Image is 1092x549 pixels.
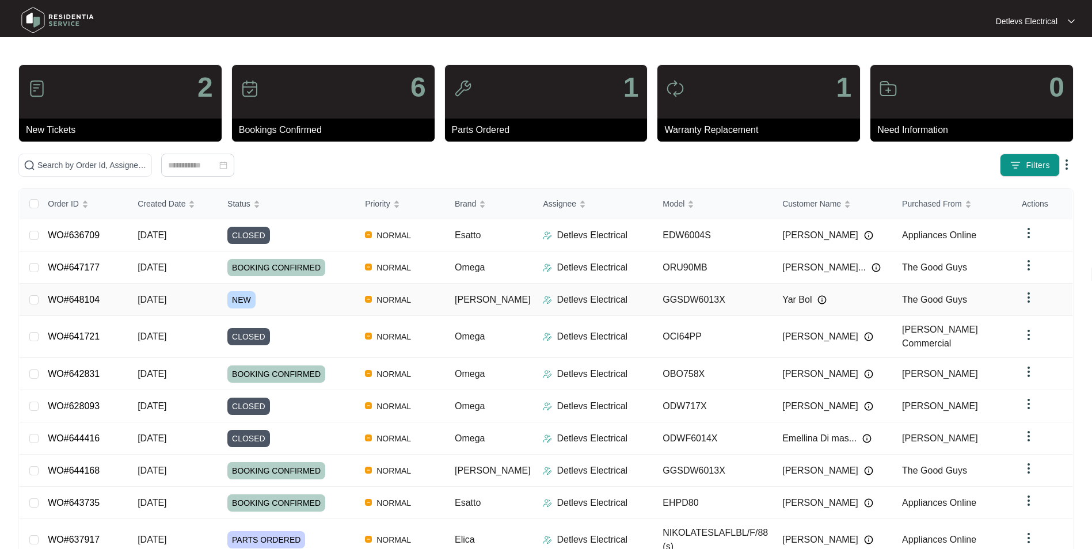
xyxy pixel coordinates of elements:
[1068,18,1075,24] img: dropdown arrow
[372,330,416,344] span: NORMAL
[227,259,325,276] span: BOOKING CONFIRMED
[39,189,128,219] th: Order ID
[365,264,372,270] img: Vercel Logo
[239,123,435,137] p: Bookings Confirmed
[227,328,270,345] span: CLOSED
[446,189,534,219] th: Brand
[782,261,866,274] span: [PERSON_NAME]...
[1060,158,1074,171] img: dropdown arrow
[1022,328,1036,342] img: dropdown arrow
[543,466,552,475] img: Assigner Icon
[227,531,305,548] span: PARTS ORDERED
[372,261,416,274] span: NORMAL
[227,365,325,383] span: BOOKING CONFIRMED
[372,432,416,445] span: NORMAL
[454,79,472,98] img: icon
[365,499,372,506] img: Vercel Logo
[534,189,653,219] th: Assignee
[864,231,873,240] img: Info icon
[864,498,873,508] img: Info icon
[455,331,485,341] span: Omega
[893,189,1013,219] th: Purchased From
[862,434,872,443] img: Info icon
[227,398,270,415] span: CLOSED
[902,262,967,272] span: The Good Guys
[782,399,858,413] span: [PERSON_NAME]
[836,74,851,101] p: 1
[372,228,416,242] span: NORMAL
[48,369,100,379] a: WO#642831
[1049,74,1064,101] p: 0
[782,197,841,210] span: Customer Name
[653,487,773,519] td: EHPD80
[138,498,166,508] span: [DATE]
[902,369,978,379] span: [PERSON_NAME]
[26,123,222,137] p: New Tickets
[782,228,858,242] span: [PERSON_NAME]
[782,293,812,307] span: Yar Bol
[902,433,978,443] span: [PERSON_NAME]
[227,291,256,308] span: NEW
[452,123,648,137] p: Parts Ordered
[455,369,485,379] span: Omega
[902,325,978,348] span: [PERSON_NAME] Commercial
[365,231,372,238] img: Vercel Logo
[1022,531,1036,545] img: dropdown arrow
[365,296,372,303] img: Vercel Logo
[664,123,860,137] p: Warranty Replacement
[557,293,627,307] p: Detlevs Electrical
[372,399,416,413] span: NORMAL
[138,369,166,379] span: [DATE]
[410,74,426,101] p: 6
[197,74,213,101] p: 2
[455,230,481,240] span: Esatto
[17,3,98,37] img: residentia service logo
[1000,154,1060,177] button: filter iconFilters
[227,197,250,210] span: Status
[557,261,627,274] p: Detlevs Electrical
[365,434,372,441] img: Vercel Logo
[48,466,100,475] a: WO#644168
[372,496,416,510] span: NORMAL
[1010,159,1021,171] img: filter icon
[653,251,773,284] td: ORU90MB
[372,464,416,478] span: NORMAL
[543,197,576,210] span: Assignee
[902,230,976,240] span: Appliances Online
[623,74,639,101] p: 1
[543,402,552,411] img: Assigner Icon
[782,330,858,344] span: [PERSON_NAME]
[372,367,416,381] span: NORMAL
[543,535,552,544] img: Assigner Icon
[653,455,773,487] td: GGSDW6013X
[653,390,773,422] td: ODW717X
[48,197,79,210] span: Order ID
[372,293,416,307] span: NORMAL
[1022,494,1036,508] img: dropdown arrow
[996,16,1057,27] p: Detlevs Electrical
[557,464,627,478] p: Detlevs Electrical
[557,330,627,344] p: Detlevs Electrical
[218,189,356,219] th: Status
[557,367,627,381] p: Detlevs Electrical
[138,535,166,544] span: [DATE]
[872,263,881,272] img: Info icon
[543,332,552,341] img: Assigner Icon
[455,466,531,475] span: [PERSON_NAME]
[1022,462,1036,475] img: dropdown arrow
[1022,226,1036,240] img: dropdown arrow
[557,496,627,510] p: Detlevs Electrical
[877,123,1073,137] p: Need Information
[864,402,873,411] img: Info icon
[365,333,372,340] img: Vercel Logo
[48,498,100,508] a: WO#643735
[864,332,873,341] img: Info icon
[557,533,627,547] p: Detlevs Electrical
[773,189,893,219] th: Customer Name
[557,228,627,242] p: Detlevs Electrical
[138,295,166,304] span: [DATE]
[666,79,684,98] img: icon
[782,464,858,478] span: [PERSON_NAME]
[372,533,416,547] span: NORMAL
[653,284,773,316] td: GGSDW6013X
